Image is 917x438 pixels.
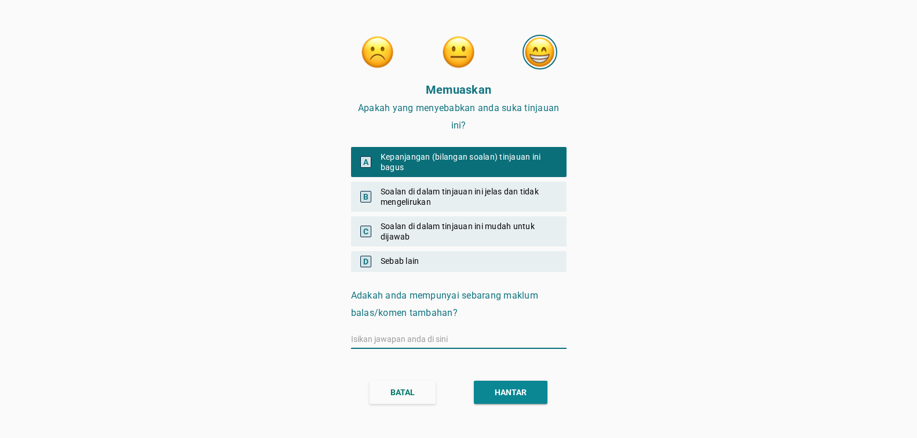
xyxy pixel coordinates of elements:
[358,102,560,131] span: Apakah yang menyebabkan anda suka tinjauan ini?
[426,83,491,97] strong: Memuaskan
[351,251,567,272] div: Sebab lain
[360,191,371,203] span: B
[360,156,371,168] span: A
[351,290,538,318] span: Adakah anda mempunyai sebarang maklum balas/komen tambahan?
[351,216,567,246] div: Soalan di dalam tinjauan ini mudah untuk dijawab
[351,330,567,348] input: Isikan jawapan anda di sini
[360,256,371,267] span: D
[351,147,567,177] div: Kepanjangan (bilangan soalan) tinjauan ini bagus
[360,226,371,237] span: C
[495,387,527,399] div: HANTAR
[390,387,415,399] div: BATAL
[370,381,436,404] button: BATAL
[351,182,567,212] div: Soalan di dalam tinjauan ini jelas dan tidak mengelirukan
[474,381,547,404] button: HANTAR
